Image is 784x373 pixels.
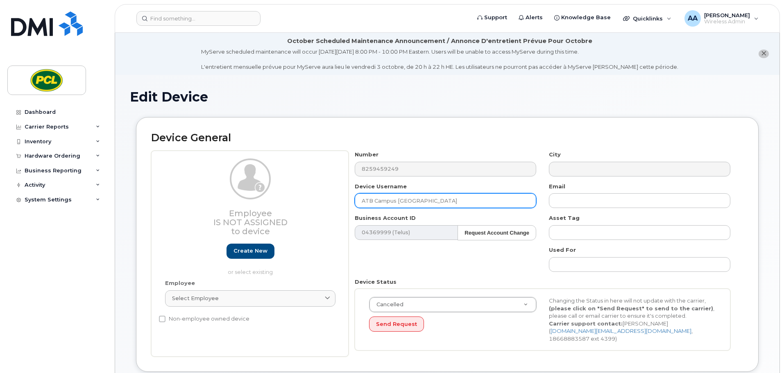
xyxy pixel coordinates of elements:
[549,246,576,254] label: Used For
[165,209,335,236] h3: Employee
[369,297,536,312] a: Cancelled
[551,328,691,334] a: [DOMAIN_NAME][EMAIL_ADDRESS][DOMAIN_NAME]
[543,297,723,342] div: Changing the Status in here will not update with the carrier, , please call or email carrier to e...
[355,183,407,190] label: Device Username
[201,48,678,71] div: MyServe scheduled maintenance will occur [DATE][DATE] 8:00 PM - 10:00 PM Eastern. Users will be u...
[355,278,397,286] label: Device Status
[549,320,623,327] strong: Carrier support contact:
[759,50,769,58] button: close notification
[549,151,561,158] label: City
[227,244,274,259] a: Create new
[458,225,536,240] button: Request Account Change
[165,279,195,287] label: Employee
[549,305,713,312] strong: (please click on "Send Request" to send to the carrier)
[372,301,403,308] span: Cancelled
[130,90,765,104] h1: Edit Device
[549,214,580,222] label: Asset Tag
[165,290,335,307] a: Select employee
[287,37,592,45] div: October Scheduled Maintenance Announcement / Annonce D'entretient Prévue Pour Octobre
[172,294,219,302] span: Select employee
[165,268,335,276] p: or select existing
[355,151,378,158] label: Number
[549,183,565,190] label: Email
[159,314,249,324] label: Non-employee owned device
[231,226,270,236] span: to device
[369,316,424,332] button: Send Request
[151,132,743,144] h2: Device General
[159,316,165,322] input: Non-employee owned device
[465,230,529,236] strong: Request Account Change
[213,217,288,227] span: Is not assigned
[355,214,416,222] label: Business Account ID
